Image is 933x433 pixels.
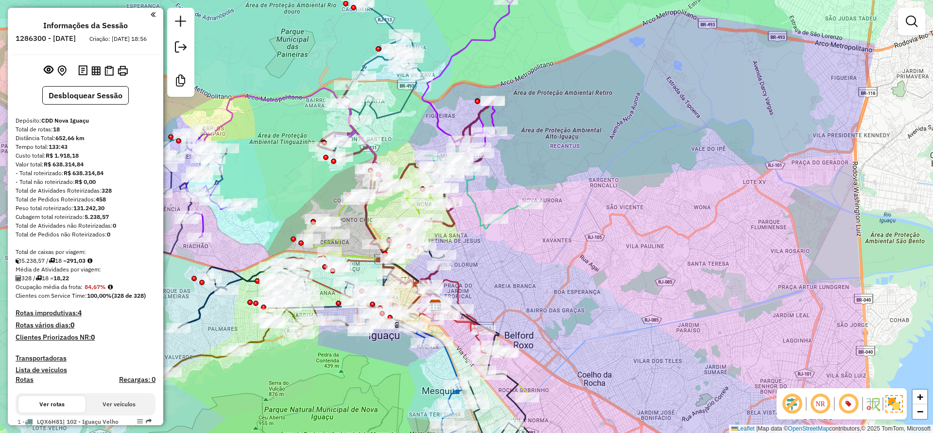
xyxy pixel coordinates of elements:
[885,395,903,413] img: Exibir/Ocultar setores
[171,71,190,93] a: Criar modelo
[16,258,21,264] i: Cubagem total roteirizado
[86,396,153,413] button: Ver veículos
[75,178,96,185] strong: R$ 0,00
[35,275,42,281] i: Total de rotas
[837,392,860,415] span: Exibir número da rota
[85,213,109,220] strong: 5.238,57
[16,213,155,221] div: Cubagem total roteirizado:
[865,396,881,412] img: Fluxo de ruas
[429,299,441,312] img: FadNig
[87,292,112,299] strong: 100,00%
[108,284,113,290] em: Média calculada utilizando a maior ocupação (%Peso ou %Cubagem) de cada rota da sessão. Rotas cro...
[16,274,155,283] div: 328 / 18 =
[16,333,155,342] h4: Clientes Priorizados NR:
[756,425,758,432] span: |
[16,309,155,317] h4: Rotas improdutivas:
[87,258,92,264] i: Meta Caixas/viagem: 281,80 Diferença: 9,23
[16,265,155,274] div: Média de Atividades por viagem:
[16,125,155,134] div: Total de rotas:
[43,21,128,30] h4: Informações da Sessão
[16,151,155,160] div: Custo total:
[49,258,55,264] i: Total de rotas
[119,376,155,384] h4: Recargas: 0
[16,195,155,204] div: Total de Pedidos Roteirizados:
[16,256,155,265] div: 5.238,57 / 18 =
[64,169,104,177] strong: R$ 638.314,84
[41,117,89,124] strong: CDD Nova Iguaçu
[917,405,923,417] span: −
[429,299,442,312] img: CDD Nova Iguaçu
[16,248,155,256] div: Total de caixas por viagem:
[729,425,933,433] div: Map data © contributors,© 2025 TomTom, Microsoft
[16,376,34,384] a: Rotas
[788,425,829,432] a: OpenStreetMap
[55,63,69,78] button: Centralizar mapa no depósito ou ponto de apoio
[89,64,103,77] button: Visualizar relatório de Roteirização
[85,283,106,290] strong: 84,67%
[46,152,79,159] strong: R$ 1.918,18
[18,396,86,413] button: Ver rotas
[16,354,155,362] h4: Transportadoras
[731,425,755,432] a: Leaflet
[16,366,155,374] h4: Lista de veículos
[913,404,927,419] a: Zoom out
[16,134,155,143] div: Distância Total:
[780,392,804,415] span: Exibir deslocamento
[16,292,87,299] span: Clientes com Service Time:
[42,86,129,105] button: Desbloquear Sessão
[16,34,76,43] h6: 1286300 - [DATE]
[53,274,69,282] strong: 18,22
[42,63,55,78] button: Exibir sessão original
[37,418,63,425] span: LQX6H81
[78,308,82,317] strong: 4
[146,418,152,424] em: Rota exportada
[16,116,155,125] div: Depósito:
[171,12,190,34] a: Nova sessão e pesquisa
[137,418,143,424] em: Opções
[107,231,110,238] strong: 0
[113,222,116,229] strong: 0
[102,187,112,194] strong: 328
[171,37,190,59] a: Exportar sessão
[55,134,85,142] strong: 652,66 km
[902,12,921,31] a: Exibir filtros
[116,64,130,78] button: Imprimir Rotas
[151,9,155,20] a: Clique aqui para minimizar o painel
[67,257,86,264] strong: 291,03
[16,160,155,169] div: Valor total:
[16,169,155,178] div: - Total roteirizado:
[91,333,95,342] strong: 0
[16,186,155,195] div: Total de Atividades Roteirizadas:
[96,196,106,203] strong: 458
[16,221,155,230] div: Total de Atividades não Roteirizadas:
[16,230,155,239] div: Total de Pedidos não Roteirizados:
[76,63,89,78] button: Logs desbloquear sessão
[16,321,155,329] h4: Rotas vários dias:
[49,143,68,150] strong: 133:43
[16,143,155,151] div: Tempo total:
[73,204,104,212] strong: 131.242,30
[44,161,84,168] strong: R$ 638.314,84
[16,275,21,281] i: Total de Atividades
[16,204,155,213] div: Peso total roteirizado:
[809,392,832,415] span: Ocultar NR
[103,64,116,78] button: Visualizar Romaneio
[917,391,923,403] span: +
[53,126,60,133] strong: 18
[112,292,146,299] strong: (328 de 328)
[86,35,151,43] div: Criação: [DATE] 18:56
[913,390,927,404] a: Zoom in
[70,321,74,329] strong: 0
[16,178,155,186] div: - Total não roteirizado:
[16,283,83,290] span: Ocupação média da frota:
